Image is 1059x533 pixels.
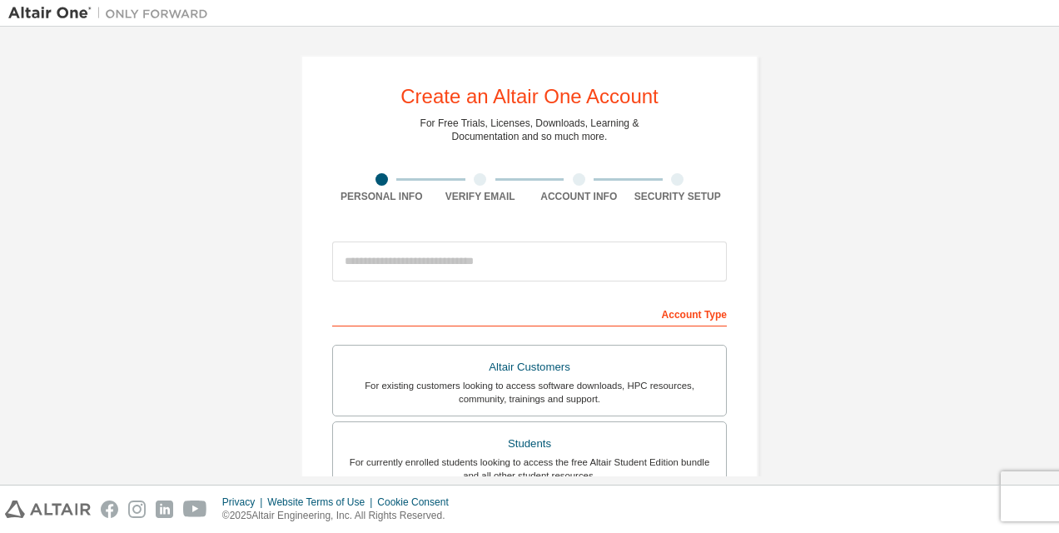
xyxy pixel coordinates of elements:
img: instagram.svg [128,501,146,518]
img: linkedin.svg [156,501,173,518]
div: Create an Altair One Account [400,87,659,107]
div: For currently enrolled students looking to access the free Altair Student Edition bundle and all ... [343,456,716,482]
img: facebook.svg [101,501,118,518]
img: altair_logo.svg [5,501,91,518]
div: Website Terms of Use [267,496,377,509]
div: Account Type [332,300,727,326]
div: Cookie Consent [377,496,458,509]
div: Altair Customers [343,356,716,379]
div: Security Setup [629,190,728,203]
div: For Free Trials, Licenses, Downloads, Learning & Documentation and so much more. [420,117,639,143]
div: Verify Email [431,190,530,203]
div: For existing customers looking to access software downloads, HPC resources, community, trainings ... [343,379,716,406]
img: youtube.svg [183,501,207,518]
div: Students [343,432,716,456]
div: Personal Info [332,190,431,203]
div: Privacy [222,496,267,509]
div: Account Info [529,190,629,203]
p: © 2025 Altair Engineering, Inc. All Rights Reserved. [222,509,459,523]
img: Altair One [8,5,216,22]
